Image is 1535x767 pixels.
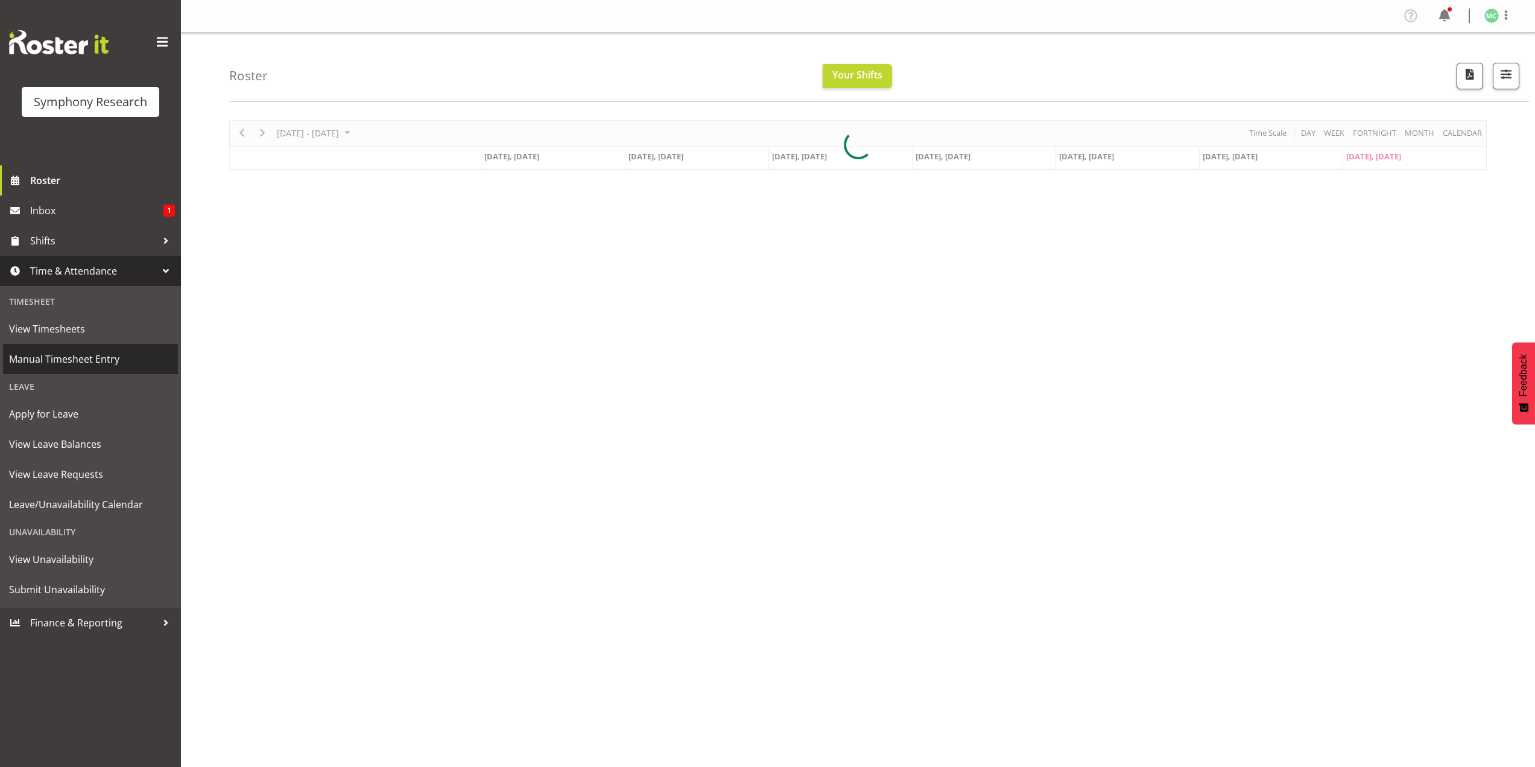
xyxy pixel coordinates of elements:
[3,429,178,459] a: View Leave Balances
[832,68,882,81] span: Your Shifts
[9,495,172,514] span: Leave/Unavailability Calendar
[30,232,157,250] span: Shifts
[229,69,268,83] h4: Roster
[3,520,178,544] div: Unavailability
[3,344,178,374] a: Manual Timesheet Entry
[3,289,178,314] div: Timesheet
[9,405,172,423] span: Apply for Leave
[30,614,157,632] span: Finance & Reporting
[30,202,163,220] span: Inbox
[9,320,172,338] span: View Timesheets
[823,64,892,88] button: Your Shifts
[1518,354,1529,396] span: Feedback
[1493,63,1519,89] button: Filter Shifts
[9,550,172,568] span: View Unavailability
[1457,63,1483,89] button: Download a PDF of the roster according to the set date range.
[163,205,175,217] span: 1
[3,574,178,605] a: Submit Unavailability
[3,374,178,399] div: Leave
[30,262,157,280] span: Time & Attendance
[1484,8,1499,23] img: matthew-coleman1906.jpg
[1512,342,1535,424] button: Feedback - Show survey
[3,544,178,574] a: View Unavailability
[9,30,109,54] img: Rosterit website logo
[9,581,172,599] span: Submit Unavailability
[9,465,172,483] span: View Leave Requests
[3,314,178,344] a: View Timesheets
[3,489,178,520] a: Leave/Unavailability Calendar
[30,171,175,189] span: Roster
[9,435,172,453] span: View Leave Balances
[3,459,178,489] a: View Leave Requests
[34,93,147,111] div: Symphony Research
[9,350,172,368] span: Manual Timesheet Entry
[3,399,178,429] a: Apply for Leave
